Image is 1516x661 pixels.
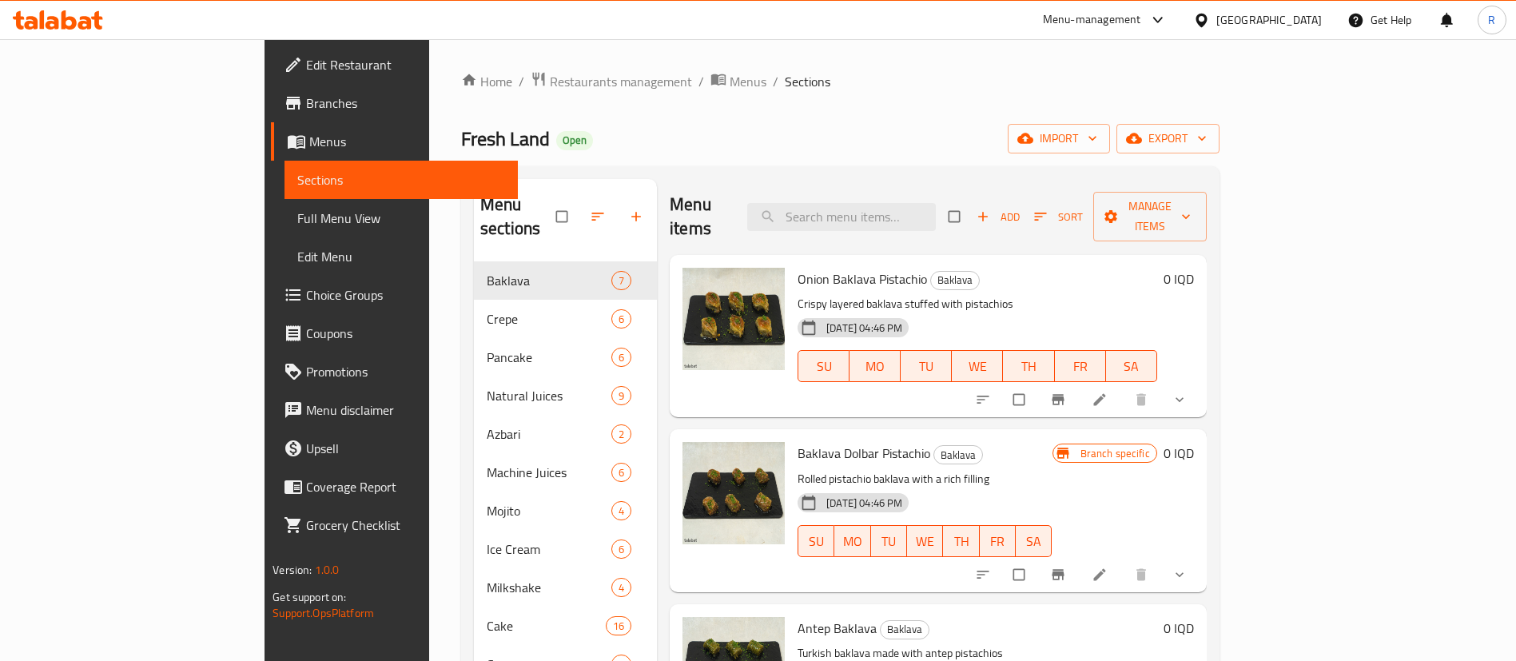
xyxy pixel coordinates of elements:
[306,324,505,343] span: Coupons
[474,376,657,415] div: Natural Juices9
[611,578,631,597] div: items
[550,72,692,91] span: Restaurants management
[1106,197,1194,237] span: Manage items
[611,463,631,482] div: items
[487,271,611,290] div: Baklava
[1164,617,1194,639] h6: 0 IQD
[1172,392,1188,408] svg: Show Choices
[977,208,1020,226] span: Add
[306,285,505,305] span: Choice Groups
[1164,268,1194,290] h6: 0 IQD
[487,501,611,520] span: Mojito
[306,439,505,458] span: Upsell
[798,267,927,291] span: Onion Baklava Pistachio
[1004,559,1037,590] span: Select to update
[606,616,631,635] div: items
[841,530,864,553] span: MO
[986,530,1009,553] span: FR
[487,386,611,405] span: Natural Juices
[1055,350,1106,382] button: FR
[1041,557,1079,592] button: Branch-specific-item
[556,133,593,147] span: Open
[271,46,518,84] a: Edit Restaurant
[547,201,580,232] span: Select all sections
[931,271,979,289] span: Baklava
[785,72,830,91] span: Sections
[487,463,611,482] span: Machine Juices
[1093,192,1207,241] button: Manage items
[930,271,980,290] div: Baklava
[611,540,631,559] div: items
[273,603,374,623] a: Support.OpsPlatform
[271,352,518,391] a: Promotions
[474,530,657,568] div: Ice Cream6
[612,312,631,327] span: 6
[805,355,843,378] span: SU
[798,616,877,640] span: Antep Baklava
[474,300,657,338] div: Crepe6
[1004,384,1037,415] span: Select to update
[1022,530,1045,553] span: SA
[306,400,505,420] span: Menu disclaimer
[943,525,979,557] button: TH
[487,309,611,329] span: Crepe
[273,559,312,580] span: Version:
[1162,557,1200,592] button: show more
[1061,355,1100,378] span: FR
[612,350,631,365] span: 6
[907,525,943,557] button: WE
[747,203,936,231] input: search
[612,388,631,404] span: 9
[1041,382,1079,417] button: Branch-specific-item
[611,309,631,329] div: items
[611,424,631,444] div: items
[798,469,1052,489] p: Rolled pistachio baklava with a rich filling
[487,578,611,597] span: Milkshake
[1172,567,1188,583] svg: Show Choices
[271,84,518,122] a: Branches
[949,530,973,553] span: TH
[306,477,505,496] span: Coverage Report
[461,121,550,157] span: Fresh Land
[798,294,1157,314] p: Crispy layered baklava stuffed with pistachios
[315,559,340,580] span: 1.0.0
[612,465,631,480] span: 6
[939,201,973,232] span: Select section
[820,496,909,511] span: [DATE] 04:46 PM
[519,72,524,91] li: /
[487,348,611,367] span: Pancake
[1164,442,1194,464] h6: 0 IQD
[611,348,631,367] div: items
[284,161,518,199] a: Sections
[474,607,657,645] div: Cake16
[1216,11,1322,29] div: [GEOGRAPHIC_DATA]
[271,122,518,161] a: Menus
[474,338,657,376] div: Pancake6
[1106,350,1157,382] button: SA
[877,530,901,553] span: TU
[1112,355,1151,378] span: SA
[1009,355,1048,378] span: TH
[834,525,870,557] button: MO
[487,540,611,559] span: Ice Cream
[973,205,1024,229] button: Add
[952,350,1003,382] button: WE
[531,71,692,92] a: Restaurants management
[880,620,929,639] div: Baklava
[1016,525,1052,557] button: SA
[1043,10,1141,30] div: Menu-management
[480,193,556,241] h2: Menu sections
[1021,129,1097,149] span: import
[271,429,518,468] a: Upsell
[474,415,657,453] div: Azbari2
[1162,382,1200,417] button: show more
[1024,205,1093,229] span: Sort items
[856,355,894,378] span: MO
[973,205,1024,229] span: Add item
[980,525,1016,557] button: FR
[798,350,850,382] button: SU
[730,72,766,91] span: Menus
[284,237,518,276] a: Edit Menu
[798,441,930,465] span: Baklava Dolbar Pistachio
[965,557,1004,592] button: sort-choices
